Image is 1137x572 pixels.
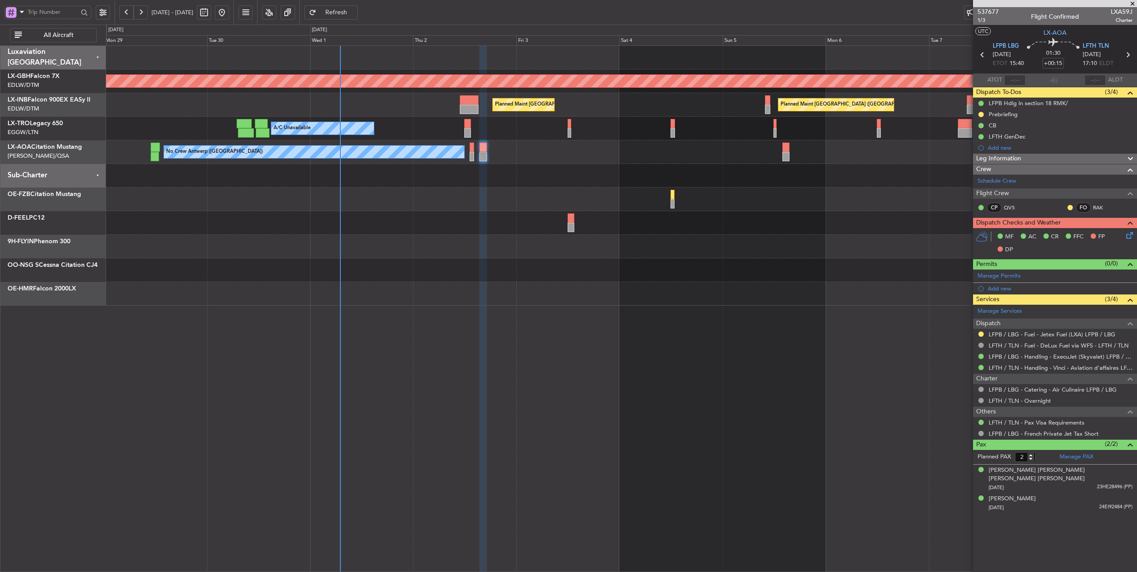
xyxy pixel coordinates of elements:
span: LXA59J [1111,7,1133,16]
div: [PERSON_NAME] [PERSON_NAME] [PERSON_NAME] [PERSON_NAME] [989,466,1133,483]
div: [PERSON_NAME] [989,494,1036,503]
span: Refresh [318,9,355,16]
span: 15:40 [1010,59,1024,68]
span: [DATE] [993,50,1011,59]
a: LX-TROLegacy 650 [8,120,63,127]
a: LFPB / LBG - Catering - Air Culinaire LFPB / LBG [989,386,1117,393]
div: [DATE] [108,26,123,34]
span: Dispatch Checks and Weather [976,218,1061,228]
a: EDLW/DTM [8,105,39,113]
span: ATOT [987,76,1002,85]
span: Permits [976,259,997,270]
span: 9H-FLYIN [8,238,34,245]
div: Prebriefing [989,110,1018,118]
span: (3/4) [1105,294,1118,304]
a: Manage Services [977,307,1022,316]
div: Fri 3 [516,35,619,46]
div: Planned Maint [GEOGRAPHIC_DATA] ([GEOGRAPHIC_DATA]) [781,98,921,111]
a: Schedule Crew [977,177,1016,186]
div: Flight Confirmed [1031,12,1079,21]
span: Charter [1111,16,1133,24]
span: LFTH TLN [1083,42,1109,51]
div: [DATE] [312,26,327,34]
span: FFC [1073,233,1084,241]
span: ETOT [993,59,1007,68]
span: OE-FZB [8,191,30,197]
a: 9H-FLYINPhenom 300 [8,238,70,245]
span: 23HE28496 (PP) [1097,483,1133,491]
input: Trip Number [28,5,78,19]
div: LFTH GenDec [989,133,1025,140]
div: FO [1076,203,1091,212]
span: 24EI92484 (PP) [1099,503,1133,511]
button: Refresh [304,5,358,20]
div: No Crew Antwerp ([GEOGRAPHIC_DATA]) [166,145,263,159]
a: LX-AOACitation Mustang [8,144,82,150]
a: LX-INBFalcon 900EX EASy II [8,97,90,103]
div: LFPB Hdlg in section 18 RMK/ [989,99,1068,107]
span: Pax [976,440,986,450]
a: OE-HMRFalcon 2000LX [8,286,76,292]
div: Tue 30 [207,35,310,46]
div: Mon 6 [826,35,928,46]
span: OO-NSG S [8,262,39,268]
a: [PERSON_NAME]/QSA [8,152,69,160]
span: All Aircraft [24,32,94,38]
a: LFTH / TLN - Pax Visa Requirements [989,419,1084,426]
span: 1/3 [977,16,999,24]
span: FP [1098,233,1105,241]
a: OO-NSG SCessna Citation CJ4 [8,262,98,268]
span: D-FEEL [8,215,29,221]
a: Manage PAX [1059,453,1093,462]
span: OE-HMR [8,286,33,292]
span: Flight Crew [976,188,1009,199]
span: 537677 [977,7,999,16]
a: OE-FZBCitation Mustang [8,191,81,197]
a: EGGW/LTN [8,128,38,136]
a: LFPB / LBG - French Private Jet Tax Short [989,430,1099,437]
span: AC [1028,233,1036,241]
a: LFTH / TLN - Overnight [989,397,1051,404]
a: LFPB / LBG - Fuel - Jetex Fuel (LXA) LFPB / LBG [989,331,1115,338]
span: [DATE] [1083,50,1101,59]
a: Manage Permits [977,272,1021,281]
span: Crew [976,164,991,175]
span: DP [1005,245,1013,254]
div: CB [989,122,996,129]
span: LX-GBH [8,73,30,79]
a: LFTH / TLN - Handling - Vinci - Aviation d'affaires LFTH / TLN*****MY HANDLING**** [989,364,1133,372]
div: Planned Maint [GEOGRAPHIC_DATA] [495,98,580,111]
div: CP [987,203,1002,212]
button: All Aircraft [10,28,97,42]
span: Dispatch [976,319,1001,329]
span: (2/2) [1105,439,1118,449]
span: LX-INB [8,97,28,103]
div: Thu 2 [413,35,516,46]
div: Mon 29 [104,35,207,46]
span: Leg Information [976,154,1021,164]
a: LX-GBHFalcon 7X [8,73,60,79]
span: LX-TRO [8,120,30,127]
a: QVS [1004,204,1024,212]
span: [DATE] [989,484,1004,491]
a: RAK [1093,204,1113,212]
div: Wed 1 [310,35,413,46]
span: Others [976,407,996,417]
div: Tue 7 [929,35,1032,46]
span: Services [976,294,999,305]
span: CR [1051,233,1059,241]
span: 17:10 [1083,59,1097,68]
span: (3/4) [1105,87,1118,97]
span: ELDT [1099,59,1113,68]
span: Charter [976,374,998,384]
span: MF [1005,233,1014,241]
label: Planned PAX [977,453,1011,462]
span: [DATE] - [DATE] [151,8,193,16]
a: LFPB / LBG - Handling - ExecuJet (Skyvalet) LFPB / LBG [989,353,1133,360]
span: ALDT [1108,76,1123,85]
input: --:-- [1004,75,1026,86]
span: 01:30 [1046,49,1060,58]
button: UTC [975,27,991,35]
div: Sat 4 [619,35,722,46]
a: EDLW/DTM [8,81,39,89]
